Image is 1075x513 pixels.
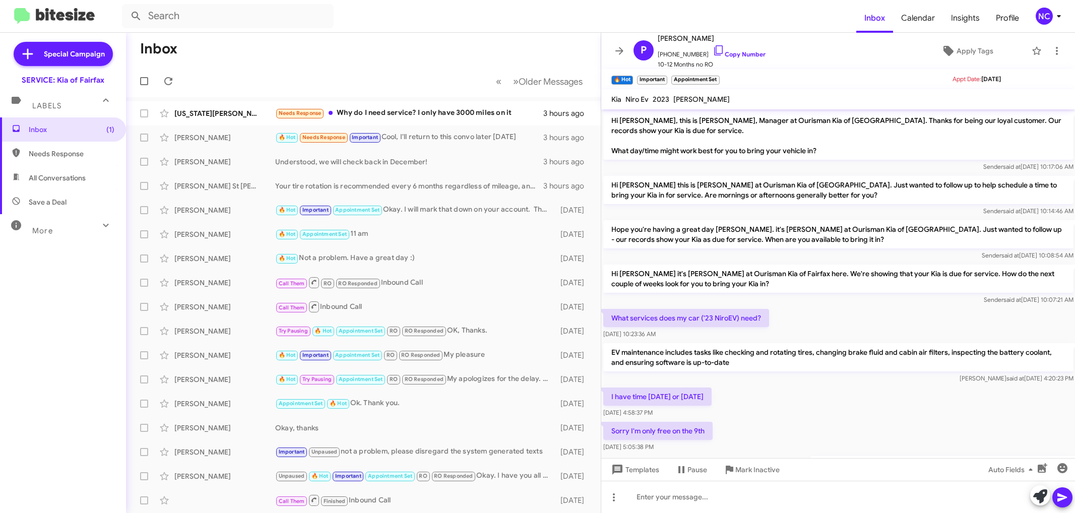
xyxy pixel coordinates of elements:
div: 3 hours ago [543,181,592,191]
div: [PERSON_NAME] [174,133,275,143]
span: Appointment Set [335,207,380,213]
span: More [32,226,53,235]
span: Templates [609,461,659,479]
div: NC [1036,8,1053,25]
div: [PERSON_NAME] [174,229,275,239]
small: 🔥 Hot [611,76,633,85]
div: [PERSON_NAME] [174,374,275,384]
span: [PERSON_NAME] [DATE] 4:20:23 PM [959,374,1073,382]
span: Needs Response [29,149,114,159]
span: All Conversations [29,173,86,183]
span: Sender [DATE] 10:08:54 AM [981,251,1073,259]
span: said at [1002,163,1020,170]
span: 🔥 Hot [314,328,332,334]
span: RO [419,473,427,479]
a: Special Campaign [14,42,113,66]
div: [DATE] [553,423,593,433]
input: Search [122,4,334,28]
span: Appt Date: [953,75,981,83]
div: [PERSON_NAME] [174,399,275,409]
span: Needs Response [302,134,345,141]
span: Appointment Set [339,328,383,334]
p: EV maintenance includes tasks like checking and rotating tires, changing brake fluid and cabin ai... [603,343,1073,371]
span: Important [302,352,329,358]
span: [DATE] [981,75,1001,83]
small: Appointment Set [671,76,719,85]
span: RO [390,328,398,334]
span: 🔥 Hot [279,255,296,262]
span: Inbox [29,124,114,135]
div: [DATE] [553,350,593,360]
div: [DATE] [553,302,593,312]
div: My pleasure [275,349,553,361]
div: [PERSON_NAME] [174,302,275,312]
div: Why do I need service? I only have 3000 miles on it [275,107,543,119]
div: [PERSON_NAME] [174,471,275,481]
span: RO Responded [401,352,440,358]
span: Important [335,473,361,479]
span: « [496,75,501,88]
span: RO Responded [405,376,444,382]
span: 🔥 Hot [279,207,296,213]
div: Okay, thanks [275,423,553,433]
div: Okay. I will mark that down on your account. Thank you. [275,204,553,216]
span: [DATE] 4:58:37 PM [603,409,653,416]
span: Needs Response [279,110,322,116]
button: Auto Fields [980,461,1045,479]
div: [PERSON_NAME] [174,350,275,360]
span: Auto Fields [988,461,1037,479]
span: Call Them [279,304,305,311]
div: [PERSON_NAME] [174,157,275,167]
a: Insights [943,4,988,33]
p: Hi [PERSON_NAME], this is [PERSON_NAME], Manager at Ourisman Kia of [GEOGRAPHIC_DATA]. Thanks for... [603,111,1073,160]
p: Hi [PERSON_NAME] it's [PERSON_NAME] at Ourisman Kia of Fairfax here. We're showing that your Kia ... [603,265,1073,293]
div: [PERSON_NAME] [174,326,275,336]
span: Call Them [279,280,305,287]
span: Special Campaign [44,49,105,59]
div: 3 hours ago [543,108,592,118]
span: Sender [DATE] 10:07:21 AM [983,296,1073,303]
a: Copy Number [713,50,766,58]
button: Next [507,71,589,92]
span: P [641,42,647,58]
span: said at [1006,374,1024,382]
span: Call Them [279,498,305,504]
span: Apply Tags [957,42,993,60]
span: RO [324,280,332,287]
span: Kia [611,95,621,104]
span: Profile [988,4,1027,33]
div: [PERSON_NAME] [174,205,275,215]
span: Sender [DATE] 10:17:06 AM [983,163,1073,170]
button: Mark Inactive [715,461,788,479]
div: [DATE] [553,495,593,505]
div: 3 hours ago [543,157,592,167]
div: not a problem, please disregard the system generated texts [275,446,553,458]
span: Sender [DATE] 10:14:46 AM [983,207,1073,215]
span: Try Pausing [302,376,332,382]
div: [DATE] [553,326,593,336]
div: 11 am [275,228,553,240]
span: RO Responded [405,328,444,334]
span: RO Responded [434,473,473,479]
span: Labels [32,101,61,110]
span: Calendar [893,4,943,33]
button: Previous [490,71,508,92]
span: said at [1002,207,1020,215]
span: [DATE] 10:23:36 AM [603,330,656,338]
span: Appointment Set [302,231,347,237]
div: Inbound Call [275,300,553,313]
span: 🔥 Hot [311,473,329,479]
p: Sorry I'm only free on the 9th [603,422,713,440]
span: RO [387,352,395,358]
span: Appointment Set [339,376,383,382]
span: 🔥 Hot [279,376,296,382]
div: Inbound Call [275,276,553,289]
div: [PERSON_NAME] [174,278,275,288]
nav: Page navigation example [490,71,589,92]
span: [PERSON_NAME] [658,32,766,44]
p: Hope you're having a great day [PERSON_NAME]. it's [PERSON_NAME] at Ourisman Kia of [GEOGRAPHIC_D... [603,220,1073,248]
span: Try Pausing [279,328,308,334]
span: Mark Inactive [735,461,780,479]
div: Okay. I have you all set for [DATE] at 10:30 am. Is there anything else I can assist you with? [275,470,553,482]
